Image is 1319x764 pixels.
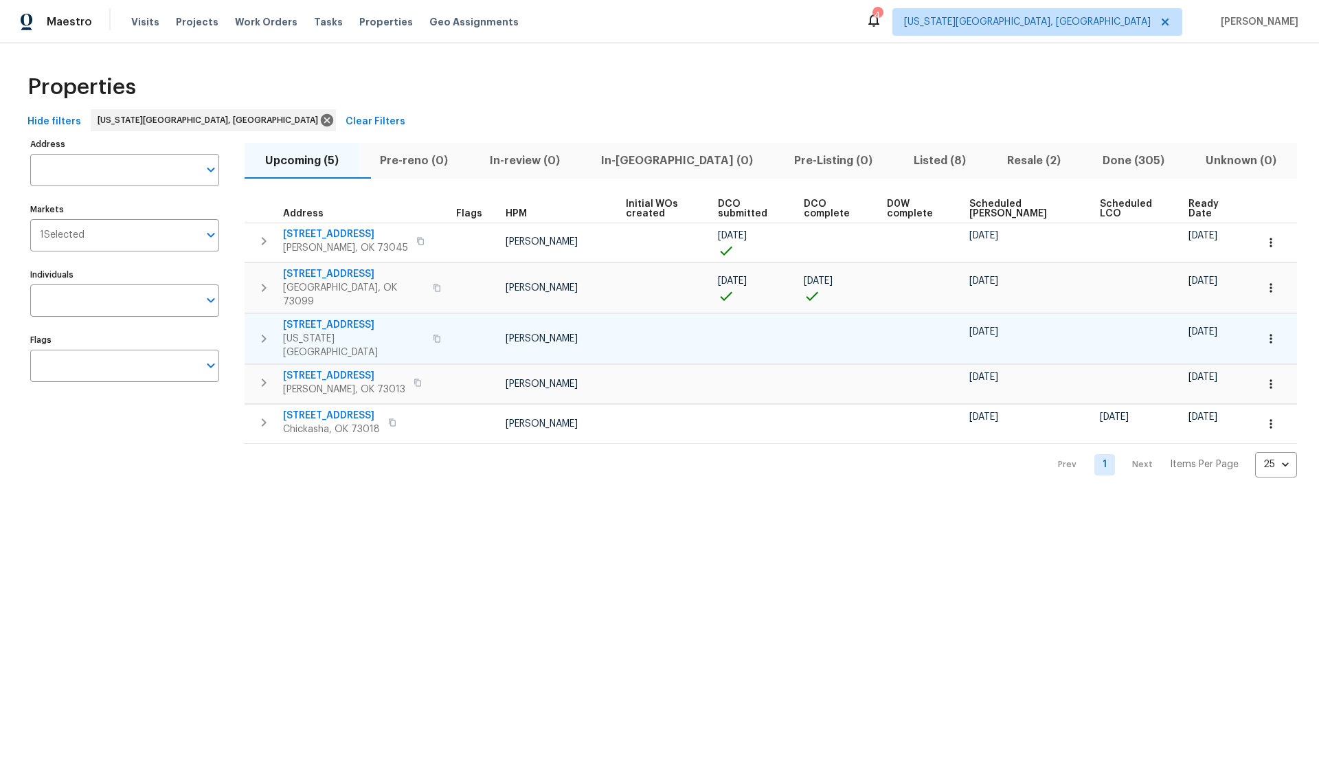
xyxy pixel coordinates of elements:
[283,383,405,396] span: [PERSON_NAME], OK 73013
[506,419,578,429] span: [PERSON_NAME]
[201,225,221,245] button: Open
[1188,199,1232,218] span: Ready Date
[804,276,833,286] span: [DATE]
[1215,15,1298,29] span: [PERSON_NAME]
[589,151,765,170] span: In-[GEOGRAPHIC_DATA] (0)
[283,318,425,332] span: [STREET_ADDRESS]
[506,283,578,293] span: [PERSON_NAME]
[718,231,747,240] span: [DATE]
[30,140,219,148] label: Address
[1193,151,1289,170] span: Unknown (0)
[1188,327,1217,337] span: [DATE]
[718,199,781,218] span: DCO submitted
[201,291,221,310] button: Open
[477,151,572,170] span: In-review (0)
[283,423,380,436] span: Chickasha, OK 73018
[1170,458,1239,471] p: Items Per Page
[626,199,695,218] span: Initial WOs created
[901,151,978,170] span: Listed (8)
[872,8,882,22] div: 4
[995,151,1073,170] span: Resale (2)
[1188,412,1217,422] span: [DATE]
[1188,372,1217,382] span: [DATE]
[969,199,1076,218] span: Scheduled [PERSON_NAME]
[804,199,864,218] span: DCO complete
[1090,151,1177,170] span: Done (305)
[30,271,219,279] label: Individuals
[235,15,297,29] span: Work Orders
[506,379,578,389] span: [PERSON_NAME]
[27,113,81,131] span: Hide filters
[1045,452,1297,477] nav: Pagination Navigation
[1100,412,1129,422] span: [DATE]
[969,276,998,286] span: [DATE]
[27,80,136,94] span: Properties
[176,15,218,29] span: Projects
[283,369,405,383] span: [STREET_ADDRESS]
[253,151,351,170] span: Upcoming (5)
[131,15,159,29] span: Visits
[40,229,84,241] span: 1 Selected
[283,281,425,308] span: [GEOGRAPHIC_DATA], OK 73099
[429,15,519,29] span: Geo Assignments
[359,15,413,29] span: Properties
[1100,199,1164,218] span: Scheduled LCO
[718,276,747,286] span: [DATE]
[283,267,425,281] span: [STREET_ADDRESS]
[283,227,408,241] span: [STREET_ADDRESS]
[904,15,1151,29] span: [US_STATE][GEOGRAPHIC_DATA], [GEOGRAPHIC_DATA]
[456,209,482,218] span: Flags
[283,409,380,423] span: [STREET_ADDRESS]
[1255,447,1297,482] div: 25
[283,332,425,359] span: [US_STATE][GEOGRAPHIC_DATA]
[283,209,324,218] span: Address
[969,231,998,240] span: [DATE]
[1188,276,1217,286] span: [DATE]
[782,151,885,170] span: Pre-Listing (0)
[47,15,92,29] span: Maestro
[30,336,219,344] label: Flags
[283,241,408,255] span: [PERSON_NAME], OK 73045
[969,327,998,337] span: [DATE]
[30,205,219,214] label: Markets
[346,113,405,131] span: Clear Filters
[1188,231,1217,240] span: [DATE]
[98,113,324,127] span: [US_STATE][GEOGRAPHIC_DATA], [GEOGRAPHIC_DATA]
[506,237,578,247] span: [PERSON_NAME]
[368,151,460,170] span: Pre-reno (0)
[201,356,221,375] button: Open
[969,372,998,382] span: [DATE]
[340,109,411,135] button: Clear Filters
[969,412,998,422] span: [DATE]
[506,209,527,218] span: HPM
[1094,454,1115,475] a: Goto page 1
[201,160,221,179] button: Open
[506,334,578,344] span: [PERSON_NAME]
[22,109,87,135] button: Hide filters
[887,199,947,218] span: D0W complete
[91,109,336,131] div: [US_STATE][GEOGRAPHIC_DATA], [GEOGRAPHIC_DATA]
[314,17,343,27] span: Tasks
